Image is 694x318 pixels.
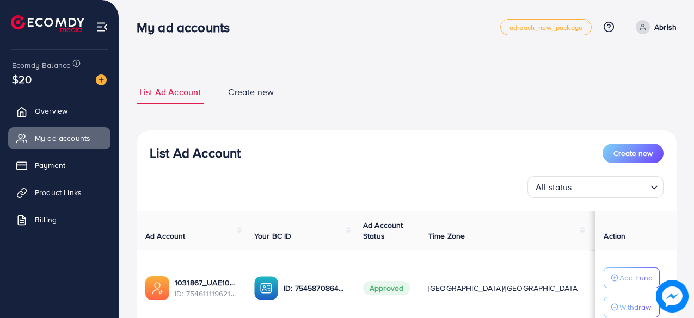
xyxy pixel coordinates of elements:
a: Product Links [8,182,110,203]
p: Withdraw [619,301,651,314]
h3: My ad accounts [137,20,238,35]
span: Ad Account Status [363,220,403,241]
button: Withdraw [604,297,660,317]
a: Abrish [631,20,677,34]
span: Create new [613,148,653,159]
img: image [656,280,689,313]
span: Billing [35,214,57,225]
img: image [96,74,107,85]
button: Create new [603,144,664,163]
a: My ad accounts [8,127,110,149]
a: Overview [8,100,110,122]
span: Ecomdy Balance [12,60,71,71]
p: ID: 7545870864840179713 [284,282,346,295]
span: Action [604,230,625,241]
span: Time Zone [428,230,465,241]
p: Abrish [654,21,677,34]
img: menu [96,21,108,33]
span: Approved [363,281,410,295]
a: Payment [8,154,110,176]
span: Payment [35,160,65,171]
button: Add Fund [604,267,660,288]
span: Overview [35,105,67,116]
span: My ad accounts [35,133,90,144]
a: adreach_new_package [500,19,592,35]
div: <span class='underline'>1031867_UAE10kkk_1756966048687</span></br>7546111196215164946 [175,277,237,300]
p: Add Fund [619,271,653,284]
span: All status [533,179,574,195]
span: Create new [228,86,274,98]
span: ID: 7546111196215164946 [175,288,237,299]
span: $20 [12,71,32,87]
span: adreach_new_package [509,24,582,31]
a: Billing [8,209,110,230]
span: Product Links [35,187,82,198]
span: Your BC ID [254,230,292,241]
img: ic-ads-acc.e4c84228.svg [145,276,169,300]
span: Ad Account [145,230,186,241]
img: ic-ba-acc.ded83a64.svg [254,276,278,300]
span: [GEOGRAPHIC_DATA]/[GEOGRAPHIC_DATA] [428,283,580,294]
div: Search for option [527,176,664,198]
span: List Ad Account [139,86,201,98]
a: 1031867_UAE10kkk_1756966048687 [175,277,237,288]
h3: List Ad Account [150,145,241,161]
input: Search for option [575,177,646,195]
img: logo [11,15,84,32]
